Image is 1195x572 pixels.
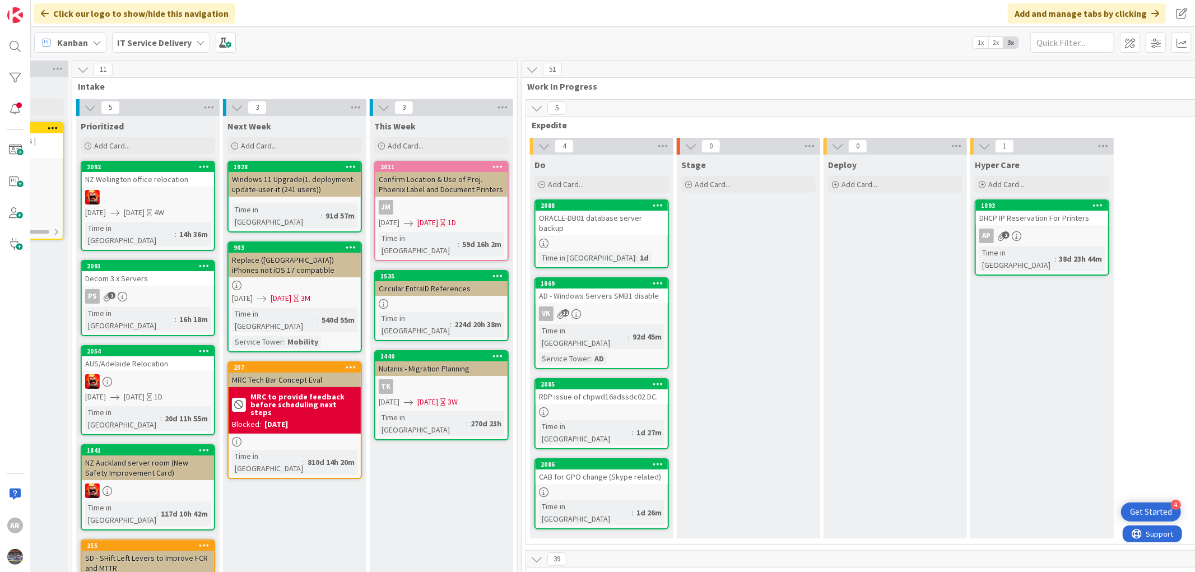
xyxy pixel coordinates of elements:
[630,331,664,343] div: 92d 45m
[87,542,214,550] div: 255
[375,172,508,197] div: Confirm Location & Use of Proj. Phoenix Label and Document Printers
[232,203,321,228] div: Time in [GEOGRAPHIC_DATA]
[85,307,175,332] div: Time in [GEOGRAPHIC_DATA]
[394,101,413,114] span: 3
[417,217,438,229] span: [DATE]
[78,81,503,92] span: Intake
[264,418,288,430] div: [DATE]
[87,347,214,355] div: 2054
[234,244,361,252] div: 903
[82,541,214,551] div: 255
[1056,253,1105,265] div: 38d 23h 44m
[380,352,508,360] div: 1440
[229,162,361,172] div: 1928
[229,243,361,277] div: 903Replace ([GEOGRAPHIC_DATA]) iPhones not iOS 17 compatible
[232,292,253,304] span: [DATE]
[1054,253,1056,265] span: :
[379,396,399,408] span: [DATE]
[301,292,310,304] div: 3M
[976,201,1108,225] div: 1893DHCP IP Reservation For Printers
[158,508,211,520] div: 117d 10h 42m
[87,447,214,454] div: 1841
[539,324,628,349] div: Time in [GEOGRAPHIC_DATA]
[85,501,156,526] div: Time in [GEOGRAPHIC_DATA]
[1130,506,1172,518] div: Get Started
[85,190,100,204] img: VN
[94,141,130,151] span: Add Card...
[248,101,267,114] span: 3
[24,2,51,15] span: Support
[227,120,271,132] span: Next Week
[7,7,23,23] img: Visit kanbanzone.com
[101,101,120,114] span: 5
[541,280,668,287] div: 1869
[973,37,988,48] span: 1x
[1002,231,1010,239] span: 2
[82,261,214,271] div: 2091
[979,247,1054,271] div: Time in [GEOGRAPHIC_DATA]
[452,318,504,331] div: 224d 20h 38m
[85,207,106,218] span: [DATE]
[632,506,634,519] span: :
[534,159,546,170] span: Do
[988,179,1024,189] span: Add Card...
[34,3,235,24] div: Click our logo to show/hide this navigation
[1003,37,1019,48] span: 3x
[458,238,459,250] span: :
[701,139,720,153] span: 0
[250,393,357,416] b: MRC to provide feedback before scheduling next steps
[379,379,393,394] div: TK
[634,506,664,519] div: 1d 26m
[637,252,652,264] div: 1d
[85,222,175,247] div: Time in [GEOGRAPHIC_DATA]
[975,159,1020,170] span: Hyper Care
[305,456,357,468] div: 810d 14h 20m
[271,292,291,304] span: [DATE]
[82,271,214,286] div: Decom 3 x Servers
[536,289,668,303] div: AD - Windows Servers SMB1 disable
[841,179,877,189] span: Add Card...
[85,289,100,304] div: PS
[379,232,458,257] div: Time in [GEOGRAPHIC_DATA]
[375,351,508,376] div: 1440Nutanix - Migration Planning
[229,373,361,387] div: MRC Tech Bar Concept Eval
[375,162,508,172] div: 2011
[7,549,23,565] img: avatar
[375,351,508,361] div: 1440
[124,207,145,218] span: [DATE]
[375,271,508,281] div: 1535
[536,211,668,235] div: ORACLE-DB01 database server backup
[124,391,145,403] span: [DATE]
[547,101,566,115] span: 5
[380,272,508,280] div: 1535
[82,483,214,498] div: VN
[87,262,214,270] div: 2091
[590,352,592,365] span: :
[995,139,1014,153] span: 1
[976,229,1108,243] div: AP
[82,162,214,172] div: 2092
[229,243,361,253] div: 903
[7,518,23,533] div: AR
[82,445,214,480] div: 1841NZ Auckland server room (New Safety Improvement Card)
[979,229,994,243] div: AP
[388,141,424,151] span: Add Card...
[234,163,361,171] div: 1928
[555,139,574,153] span: 4
[976,201,1108,211] div: 1893
[379,217,399,229] span: [DATE]
[448,396,458,408] div: 3W
[536,278,668,289] div: 1869
[632,426,634,439] span: :
[1008,3,1166,24] div: Add and manage tabs by clicking
[82,162,214,187] div: 2092NZ Wellington office relocation
[87,163,214,171] div: 2092
[541,202,668,210] div: 2088
[57,36,88,49] span: Kanban
[536,306,668,321] div: VK
[154,207,164,218] div: 4W
[234,364,361,371] div: 257
[981,202,1108,210] div: 1893
[379,312,450,337] div: Time in [GEOGRAPHIC_DATA]
[229,172,361,197] div: Windows 11 Upgrade(1. deployment-update-user-it (241 users))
